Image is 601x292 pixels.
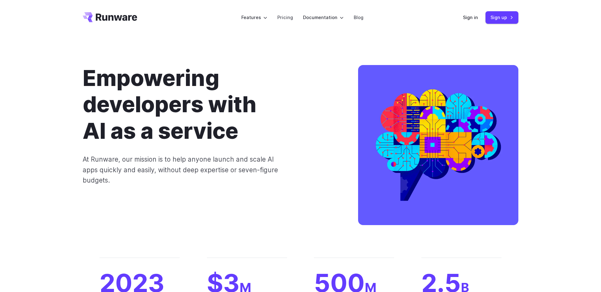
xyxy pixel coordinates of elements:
[358,65,518,225] img: A colorful illustration of a brain made up of circuit boards
[83,12,137,22] a: Go to /
[485,11,518,23] a: Sign up
[303,14,344,21] label: Documentation
[354,14,363,21] a: Blog
[241,14,267,21] label: Features
[83,154,287,185] p: At Runware, our mission is to help anyone launch and scale AI apps quickly and easily, without de...
[277,14,293,21] a: Pricing
[463,14,478,21] a: Sign in
[83,65,338,144] h1: Empowering developers with AI as a service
